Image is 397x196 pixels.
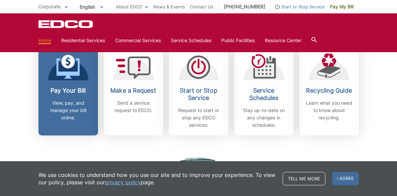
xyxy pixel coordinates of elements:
[239,107,289,129] p: Stay up-to-date on any changes in schedules.
[330,3,354,10] span: Pay My Bill
[153,3,185,10] a: News & Events
[75,1,108,12] span: English
[38,171,276,186] p: We use cookies to understand how you use our site and to improve your experience. To view our pol...
[116,3,148,10] a: About EDCO
[104,47,163,135] a: Make a Request Send a service request to EDCO.
[38,4,61,9] span: Corporate
[234,47,294,135] a: Service Schedules Stay up-to-date on any changes in schedules.
[283,172,325,185] a: Tell me more
[38,20,94,28] a: EDCD logo. Return to the homepage.
[38,37,51,44] a: Home
[115,37,161,44] a: Commercial Services
[171,37,211,44] a: Service Schedules
[332,172,359,185] span: I agree
[174,87,223,102] h2: Start or Stop Service
[304,99,354,121] p: Learn what you need to know about recycling.
[299,47,359,135] a: Recycling Guide Learn what you need to know about recycling.
[174,107,223,129] p: Request to start or stop any EDCO services.
[265,37,301,44] a: Resource Center
[109,87,158,94] h2: Make a Request
[61,37,105,44] a: Residential Services
[105,179,141,186] a: privacy policy
[239,87,289,102] h2: Service Schedules
[38,47,98,135] a: Pay Your Bill View, pay, and manage your bill online.
[43,87,93,94] h2: Pay Your Bill
[43,99,93,121] p: View, pay, and manage your bill online.
[221,37,255,44] a: Public Facilities
[190,3,213,10] a: Contact Us
[109,99,158,114] p: Send a service request to EDCO.
[304,87,354,94] h2: Recycling Guide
